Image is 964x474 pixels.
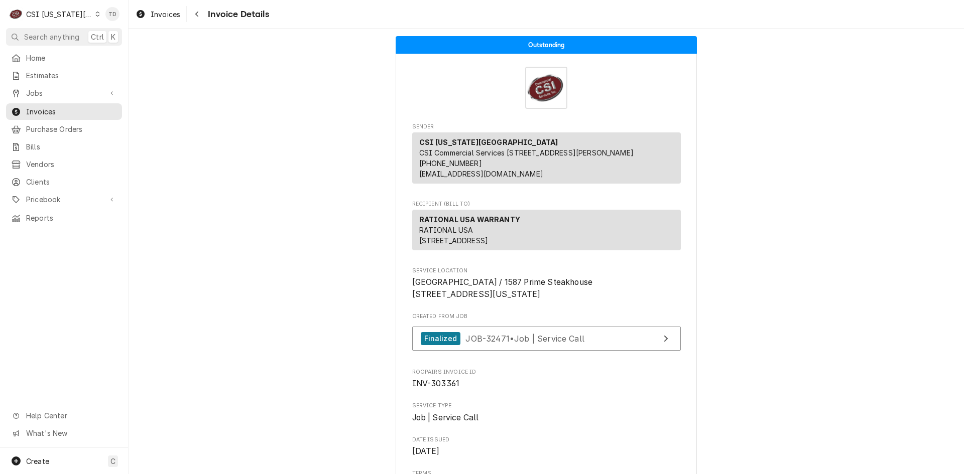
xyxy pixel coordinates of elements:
[412,379,460,388] span: INV-303361
[24,32,79,42] span: Search anything
[26,70,117,81] span: Estimates
[412,436,681,444] span: Date Issued
[6,67,122,84] a: Estimates
[412,368,681,376] span: Roopairs Invoice ID
[412,378,681,390] span: Roopairs Invoice ID
[412,267,681,300] div: Service Location
[412,402,681,410] span: Service Type
[412,277,593,299] span: [GEOGRAPHIC_DATA] / 1587 Prime Steakhouse [STREET_ADDRESS][US_STATE]
[6,425,122,441] a: Go to What's New
[412,312,681,356] div: Created From Job
[26,410,116,421] span: Help Center
[412,276,681,300] span: Service Location
[419,159,482,168] a: [PHONE_NUMBER]
[419,170,543,178] a: [EMAIL_ADDRESS][DOMAIN_NAME]
[26,428,116,438] span: What's New
[412,412,681,424] span: Service Type
[419,148,634,157] span: CSI Commercial Services [STREET_ADDRESS][PERSON_NAME]
[6,210,122,226] a: Reports
[412,200,681,208] span: Recipient (Bill To)
[412,210,681,250] div: Recipient (Bill To)
[205,8,269,21] span: Invoice Details
[132,6,184,23] a: Invoices
[421,332,460,346] div: Finalized
[412,446,440,456] span: [DATE]
[105,7,119,21] div: Tim Devereux's Avatar
[412,368,681,390] div: Roopairs Invoice ID
[6,407,122,424] a: Go to Help Center
[189,6,205,22] button: Navigate back
[110,456,115,466] span: C
[419,138,558,146] strong: CSI [US_STATE][GEOGRAPHIC_DATA]
[412,267,681,275] span: Service Location
[525,67,567,109] img: Logo
[9,7,23,21] div: CSI Kansas City's Avatar
[91,32,104,42] span: Ctrl
[26,213,117,223] span: Reports
[396,36,697,54] div: Status
[528,42,565,48] span: Outstanding
[6,28,122,46] button: Search anythingCtrlK
[412,123,681,131] span: Sender
[26,159,117,170] span: Vendors
[9,7,23,21] div: C
[412,123,681,188] div: Invoice Sender
[151,9,180,20] span: Invoices
[26,141,117,152] span: Bills
[6,50,122,66] a: Home
[105,7,119,21] div: TD
[412,132,681,188] div: Sender
[6,156,122,173] a: Vendors
[412,445,681,457] span: Date Issued
[26,106,117,117] span: Invoices
[26,177,117,187] span: Clients
[6,121,122,137] a: Purchase Orders
[26,194,102,205] span: Pricebook
[26,88,102,98] span: Jobs
[412,413,479,422] span: Job | Service Call
[412,402,681,423] div: Service Type
[111,32,115,42] span: K
[412,436,681,457] div: Date Issued
[26,9,92,20] div: CSI [US_STATE][GEOGRAPHIC_DATA]
[412,210,681,254] div: Recipient (Bill To)
[412,132,681,184] div: Sender
[465,333,584,343] span: JOB-32471 • Job | Service Call
[412,327,681,351] a: View Job
[412,312,681,321] span: Created From Job
[26,457,49,465] span: Create
[412,200,681,255] div: Invoice Recipient
[6,85,122,101] a: Go to Jobs
[6,174,122,190] a: Clients
[419,226,489,245] span: RATIONAL USA [STREET_ADDRESS]
[6,103,122,120] a: Invoices
[6,191,122,208] a: Go to Pricebook
[26,124,117,134] span: Purchase Orders
[419,215,520,224] strong: RATIONAL USA WARRANTY
[26,53,117,63] span: Home
[6,138,122,155] a: Bills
